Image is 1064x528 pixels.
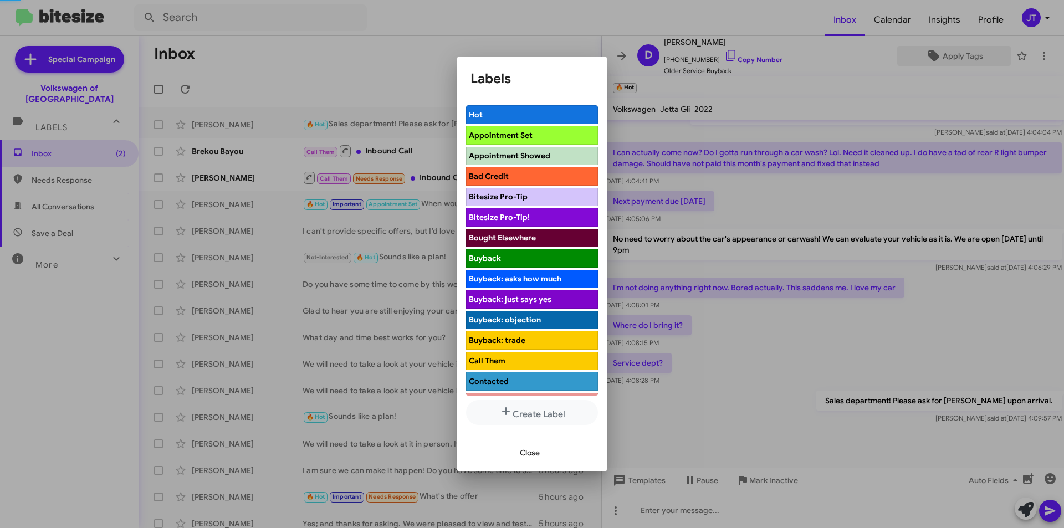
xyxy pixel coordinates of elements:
[469,253,501,263] span: Buyback
[469,151,550,161] span: Appointment Showed
[466,400,598,425] button: Create Label
[469,315,541,325] span: Buyback: objection
[469,110,483,120] span: Hot
[469,171,509,181] span: Bad Credit
[469,212,530,222] span: Bitesize Pro-Tip!
[469,376,509,386] span: Contacted
[469,294,551,304] span: Buyback: just says yes
[469,335,525,345] span: Buyback: trade
[469,233,536,243] span: Bought Elsewhere
[520,443,540,463] span: Close
[469,274,561,284] span: Buyback: asks how much
[511,443,549,463] button: Close
[469,356,505,366] span: Call Them
[469,192,528,202] span: Bitesize Pro-Tip
[470,70,594,88] h1: Labels
[469,130,533,140] span: Appointment Set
